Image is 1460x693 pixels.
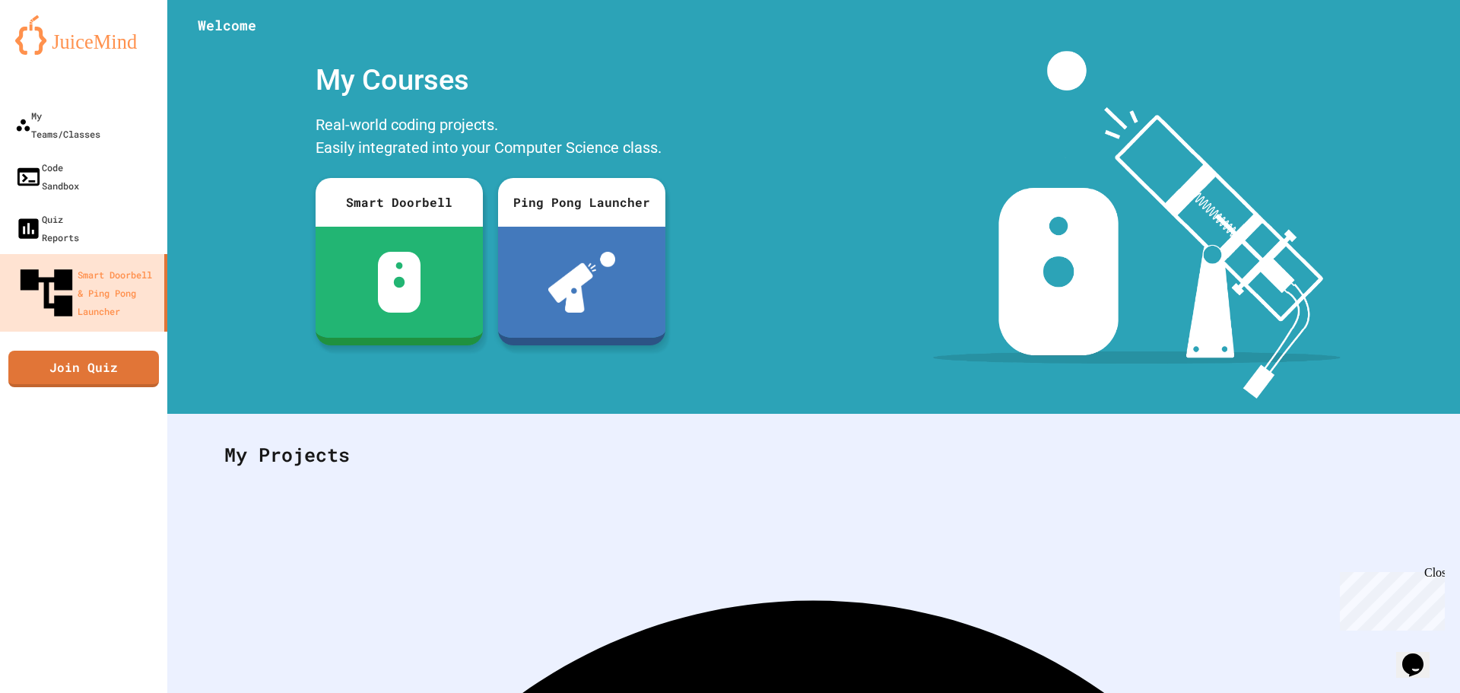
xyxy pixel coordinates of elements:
[8,351,159,387] a: Join Quiz
[15,15,152,55] img: logo-orange.svg
[15,158,79,195] div: Code Sandbox
[316,178,483,227] div: Smart Doorbell
[308,110,673,167] div: Real-world coding projects. Easily integrated into your Computer Science class.
[209,425,1418,485] div: My Projects
[15,262,158,324] div: Smart Doorbell & Ping Pong Launcher
[933,51,1341,399] img: banner-image-my-projects.png
[308,51,673,110] div: My Courses
[15,210,79,246] div: Quiz Reports
[1396,632,1445,678] iframe: chat widget
[6,6,105,97] div: Chat with us now!Close
[498,178,665,227] div: Ping Pong Launcher
[15,106,100,143] div: My Teams/Classes
[548,252,616,313] img: ppl-with-ball.png
[1334,566,1445,631] iframe: chat widget
[378,252,421,313] img: sdb-white.svg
